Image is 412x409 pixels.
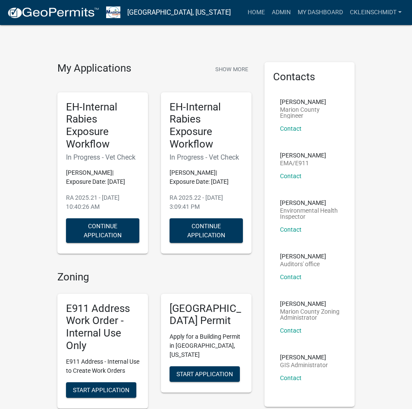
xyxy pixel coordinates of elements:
h6: In Progress - Vet Check [170,153,243,161]
h5: Contacts [273,71,346,83]
h6: In Progress - Vet Check [66,153,139,161]
h5: E911 Address Work Order - Internal Use Only [66,302,139,352]
p: RA 2025.21 - [DATE] 10:40:26 AM [66,193,139,211]
p: [PERSON_NAME] [280,200,340,206]
a: Contact [280,125,302,132]
h4: My Applications [57,62,131,75]
p: [PERSON_NAME]| Exposure Date: [DATE] [66,168,139,186]
p: EMA/E911 [280,160,326,166]
p: [PERSON_NAME]| Exposure Date: [DATE] [170,168,243,186]
a: ckleinschmidt [346,4,405,21]
button: Start Application [170,366,240,382]
p: [PERSON_NAME] [280,253,326,259]
button: Continue Application [170,218,243,243]
p: GIS Administrator [280,362,328,368]
a: Contact [280,274,302,280]
span: Start Application [176,371,233,378]
p: [PERSON_NAME] [280,152,326,158]
p: RA 2025.22 - [DATE] 3:09:41 PM [170,193,243,211]
a: My Dashboard [294,4,346,21]
img: Marion County, Iowa [106,6,120,18]
h5: [GEOGRAPHIC_DATA] Permit [170,302,243,327]
p: Auditors' office [280,261,326,267]
button: Show More [212,62,252,76]
p: Marion County Engineer [280,107,340,119]
a: Contact [280,173,302,179]
h5: EH-Internal Rabies Exposure Workflow [66,101,139,151]
p: [PERSON_NAME] [280,99,340,105]
p: [PERSON_NAME] [280,354,328,360]
a: Contact [280,226,302,233]
p: Marion County Zoning Administrator [280,308,340,321]
h4: Zoning [57,271,252,283]
span: Start Application [73,386,129,393]
p: Apply for a Building Permit in [GEOGRAPHIC_DATA], [US_STATE] [170,332,243,359]
button: Continue Application [66,218,139,243]
a: Admin [268,4,294,21]
a: Contact [280,374,302,381]
p: Environmental Health Inspector [280,208,340,220]
h5: EH-Internal Rabies Exposure Workflow [170,101,243,151]
p: [PERSON_NAME] [280,301,340,307]
a: [GEOGRAPHIC_DATA], [US_STATE] [127,5,231,20]
button: Start Application [66,382,136,398]
a: Contact [280,327,302,334]
a: Home [244,4,268,21]
p: E911 Address - Internal Use to Create Work Orders [66,357,139,375]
